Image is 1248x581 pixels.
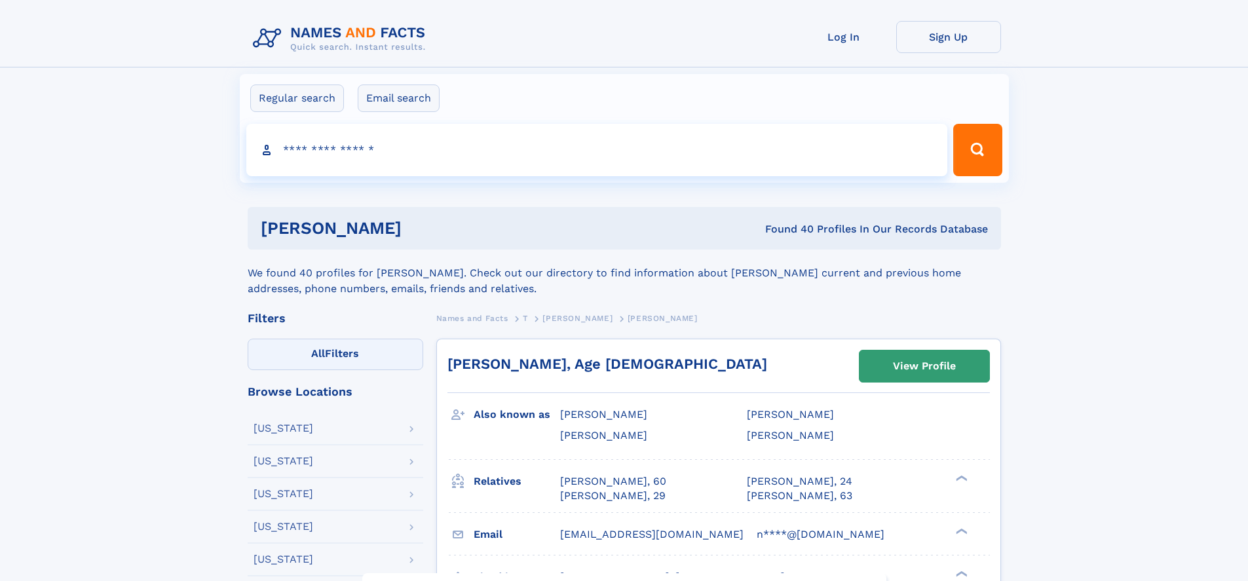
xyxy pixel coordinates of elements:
[474,523,560,546] h3: Email
[436,310,508,326] a: Names and Facts
[747,429,834,441] span: [PERSON_NAME]
[583,222,988,236] div: Found 40 Profiles In Our Records Database
[896,21,1001,53] a: Sign Up
[474,470,560,493] h3: Relatives
[893,351,956,381] div: View Profile
[560,474,666,489] a: [PERSON_NAME], 60
[248,21,436,56] img: Logo Names and Facts
[447,356,767,372] a: [PERSON_NAME], Age [DEMOGRAPHIC_DATA]
[254,423,313,434] div: [US_STATE]
[311,347,325,360] span: All
[953,569,968,578] div: ❯
[860,350,989,382] a: View Profile
[747,474,852,489] a: [PERSON_NAME], 24
[953,124,1002,176] button: Search Button
[474,403,560,426] h3: Also known as
[560,429,647,441] span: [PERSON_NAME]
[747,408,834,421] span: [PERSON_NAME]
[246,124,948,176] input: search input
[560,528,744,540] span: [EMAIL_ADDRESS][DOMAIN_NAME]
[248,386,423,398] div: Browse Locations
[953,527,968,535] div: ❯
[358,84,440,112] label: Email search
[254,456,313,466] div: [US_STATE]
[254,489,313,499] div: [US_STATE]
[560,489,666,503] a: [PERSON_NAME], 29
[261,220,584,236] h1: [PERSON_NAME]
[560,408,647,421] span: [PERSON_NAME]
[248,339,423,370] label: Filters
[628,314,698,323] span: [PERSON_NAME]
[250,84,344,112] label: Regular search
[248,250,1001,297] div: We found 40 profiles for [PERSON_NAME]. Check out our directory to find information about [PERSON...
[248,312,423,324] div: Filters
[747,489,852,503] a: [PERSON_NAME], 63
[542,314,613,323] span: [PERSON_NAME]
[791,21,896,53] a: Log In
[953,474,968,482] div: ❯
[254,554,313,565] div: [US_STATE]
[542,310,613,326] a: [PERSON_NAME]
[523,314,528,323] span: T
[254,521,313,532] div: [US_STATE]
[523,310,528,326] a: T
